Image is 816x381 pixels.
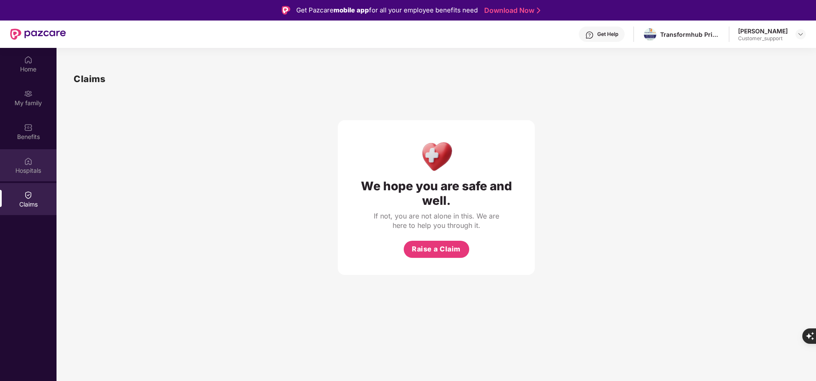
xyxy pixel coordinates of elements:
[24,157,33,165] img: svg+xml;base64,PHN2ZyBpZD0iSG9zcGl0YWxzIiB4bWxucz0iaHR0cDovL3d3dy53My5vcmcvMjAwMC9zdmciIHdpZHRoPS...
[10,29,66,40] img: New Pazcare Logo
[355,179,518,208] div: We hope you are safe and well.
[372,211,500,230] div: If not, you are not alone in this. We are here to help you through it.
[334,6,369,14] strong: mobile app
[24,89,33,98] img: svg+xml;base64,PHN2ZyB3aWR0aD0iMjAiIGhlaWdodD0iMjAiIHZpZXdCb3g9IjAgMCAyMCAyMCIgZmlsbD0ibm9uZSIgeG...
[644,26,656,43] img: Logo_On_White%20(1)%20(2).png
[738,35,788,42] div: Customer_support
[412,244,461,254] span: Raise a Claim
[24,56,33,64] img: svg+xml;base64,PHN2ZyBpZD0iSG9tZSIgeG1sbnM9Imh0dHA6Ly93d3cudzMub3JnLzIwMDAvc3ZnIiB3aWR0aD0iMjAiIG...
[738,27,788,35] div: [PERSON_NAME]
[418,137,455,174] img: Health Care
[537,6,540,15] img: Stroke
[797,31,804,38] img: svg+xml;base64,PHN2ZyBpZD0iRHJvcGRvd24tMzJ4MzIiIHhtbG5zPSJodHRwOi8vd3d3LnczLm9yZy8yMDAwL3N2ZyIgd2...
[24,123,33,132] img: svg+xml;base64,PHN2ZyBpZD0iQmVuZWZpdHMiIHhtbG5zPSJodHRwOi8vd3d3LnczLm9yZy8yMDAwL3N2ZyIgd2lkdGg9Ij...
[296,5,478,15] div: Get Pazcare for all your employee benefits need
[660,30,720,38] div: Transformhub Private Limited
[585,31,594,39] img: svg+xml;base64,PHN2ZyBpZD0iSGVscC0zMngzMiIgeG1sbnM9Imh0dHA6Ly93d3cudzMub3JnLzIwMDAvc3ZnIiB3aWR0aD...
[74,72,105,86] h1: Claims
[484,6,538,15] a: Download Now
[597,31,618,38] div: Get Help
[282,6,290,15] img: Logo
[404,241,469,258] button: Raise a Claim
[24,191,33,199] img: svg+xml;base64,PHN2ZyBpZD0iQ2xhaW0iIHhtbG5zPSJodHRwOi8vd3d3LnczLm9yZy8yMDAwL3N2ZyIgd2lkdGg9IjIwIi...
